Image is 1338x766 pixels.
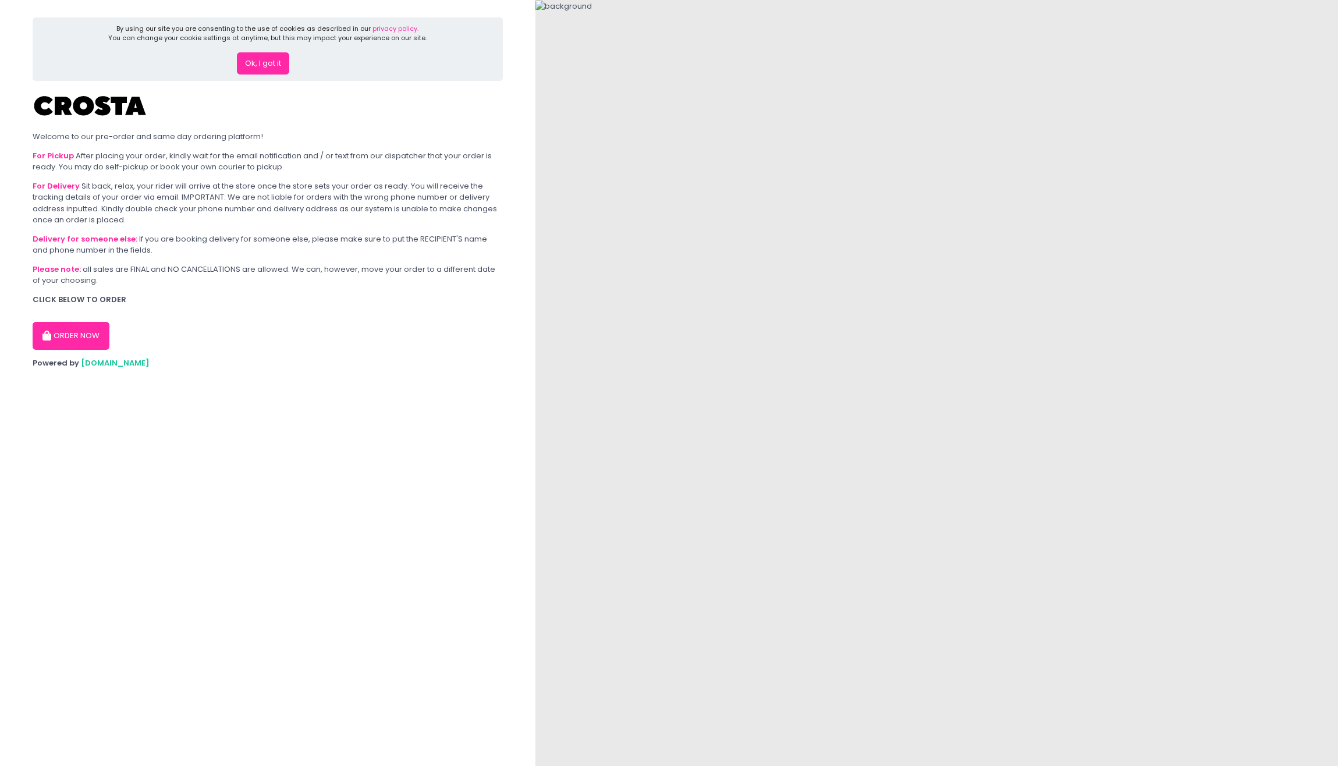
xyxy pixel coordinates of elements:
[81,357,150,368] a: [DOMAIN_NAME]
[33,322,109,350] button: ORDER NOW
[33,131,503,143] div: Welcome to our pre-order and same day ordering platform!
[33,150,74,161] b: For Pickup
[33,264,81,275] b: Please note:
[33,150,503,173] div: After placing your order, kindly wait for the email notification and / or text from our dispatche...
[33,264,503,286] div: all sales are FINAL and NO CANCELLATIONS are allowed. We can, however, move your order to a diffe...
[33,233,137,244] b: Delivery for someone else:
[237,52,289,75] button: Ok, I got it
[535,1,592,12] img: background
[33,180,80,191] b: For Delivery
[108,24,427,43] div: By using our site you are consenting to the use of cookies as described in our You can change you...
[33,357,503,369] div: Powered by
[33,180,503,226] div: Sit back, relax, your rider will arrive at the store once the store sets your order as ready. You...
[33,88,149,123] img: Crosta Pizzeria
[33,233,503,256] div: If you are booking delivery for someone else, please make sure to put the RECIPIENT'S name and ph...
[33,294,503,306] div: CLICK BELOW TO ORDER
[372,24,418,33] a: privacy policy.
